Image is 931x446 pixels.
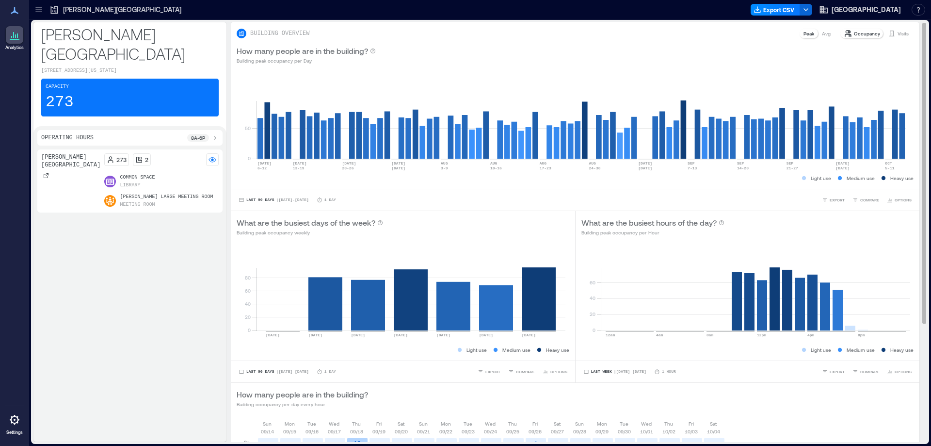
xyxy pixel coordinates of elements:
text: SEP [787,161,794,165]
p: 09/22 [439,428,452,435]
text: 7-13 [688,166,697,170]
p: 09/21 [417,428,430,435]
tspan: 0 [592,327,595,333]
button: OPTIONS [541,367,569,377]
p: Thu [508,420,517,428]
tspan: 50 [245,125,251,131]
p: BUILDING OVERVIEW [250,30,309,37]
p: Fri [532,420,538,428]
p: 10/01 [640,428,653,435]
p: Sun [575,420,584,428]
tspan: 80 [245,275,251,281]
button: Export CSV [751,4,800,16]
p: 273 [46,93,74,112]
span: COMPARE [860,369,879,375]
text: [DATE] [351,333,365,337]
text: [DATE] [308,333,322,337]
text: [DATE] [638,166,652,170]
p: 10/03 [685,428,698,435]
p: Mon [597,420,607,428]
text: 20-26 [342,166,353,170]
span: COMPARE [516,369,535,375]
p: 1 Day [324,369,336,375]
p: 09/28 [573,428,586,435]
span: EXPORT [830,197,845,203]
text: 3-9 [441,166,448,170]
text: 8am [706,333,714,337]
p: Fri [376,420,382,428]
text: 12pm [757,333,766,337]
p: Meeting Room [120,201,155,209]
p: Avg [822,30,831,37]
p: 273 [116,156,127,164]
p: Building peak occupancy per Hour [581,229,724,236]
span: OPTIONS [895,197,912,203]
text: [DATE] [436,333,450,337]
text: [DATE] [836,161,850,165]
p: 10/04 [707,428,720,435]
p: 09/17 [328,428,341,435]
tspan: 60 [245,288,251,294]
button: Last 90 Days |[DATE]-[DATE] [237,367,311,377]
button: COMPARE [506,367,537,377]
p: Medium use [847,174,875,182]
p: Medium use [502,346,530,354]
tspan: 20 [245,314,251,320]
p: How many people are in the building? [237,45,368,57]
p: [PERSON_NAME][GEOGRAPHIC_DATA] [63,5,181,15]
p: Visits [898,30,909,37]
text: SEP [688,161,695,165]
p: 09/27 [551,428,564,435]
button: Last Week |[DATE]-[DATE] [581,367,648,377]
text: [DATE] [522,333,536,337]
p: 1 Hour [662,369,676,375]
p: Fri [689,420,694,428]
span: EXPORT [485,369,500,375]
tspan: 40 [589,295,595,301]
text: AUG [589,161,596,165]
p: Tue [307,420,316,428]
text: [DATE] [391,166,405,170]
a: Analytics [2,23,27,53]
text: [DATE] [479,333,493,337]
p: Sat [554,420,561,428]
text: OCT [885,161,892,165]
button: COMPARE [851,195,881,205]
p: Building peak occupancy weekly [237,229,383,236]
text: 10-16 [490,166,502,170]
text: 13 [354,440,361,446]
p: 09/20 [395,428,408,435]
p: Settings [6,429,23,435]
p: Common Space [120,174,155,182]
text: [DATE] [266,333,280,337]
text: 13-19 [293,166,305,170]
text: [DATE] [293,161,307,165]
p: 2 [145,156,148,164]
p: Capacity [46,83,69,91]
span: EXPORT [830,369,845,375]
p: Tue [620,420,628,428]
p: 09/16 [305,428,319,435]
text: 21-27 [787,166,798,170]
text: SEP [737,161,744,165]
p: Wed [329,420,339,428]
span: [GEOGRAPHIC_DATA] [832,5,901,15]
p: Library [120,182,140,189]
p: Heavy use [546,346,569,354]
p: 09/15 [283,428,296,435]
text: [DATE] [342,161,356,165]
text: 8pm [858,333,865,337]
p: Thu [352,420,361,428]
span: OPTIONS [895,369,912,375]
text: 1 [534,440,538,446]
p: 09/23 [462,428,475,435]
p: Analytics [5,45,24,50]
button: OPTIONS [885,367,914,377]
button: [GEOGRAPHIC_DATA] [816,2,904,17]
p: [STREET_ADDRESS][US_STATE] [41,67,219,75]
span: COMPARE [860,197,879,203]
tspan: 40 [245,301,251,307]
p: [PERSON_NAME] Large Meeting Room [120,193,213,201]
p: 09/14 [261,428,274,435]
p: Operating Hours [41,134,94,142]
